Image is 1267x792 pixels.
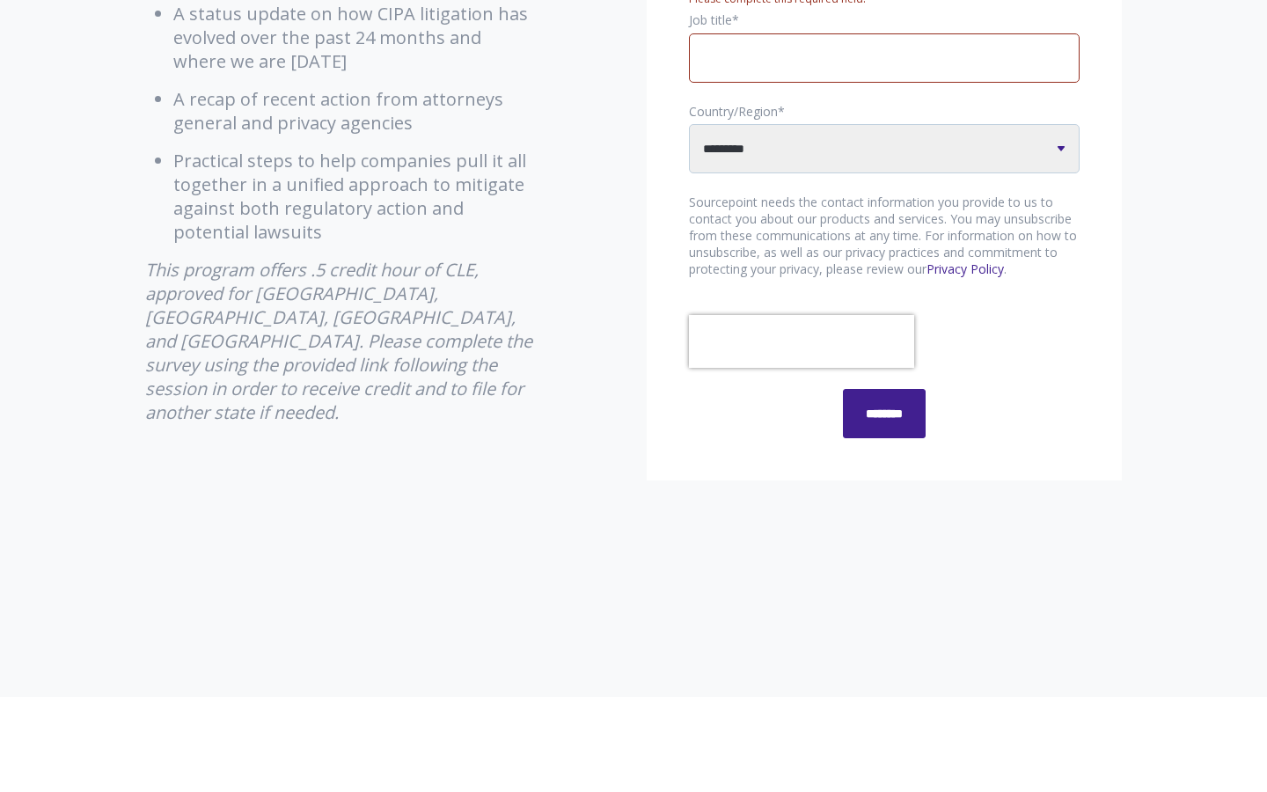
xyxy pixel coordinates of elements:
[689,11,732,28] span: Job title
[926,260,1004,277] a: Privacy Policy
[689,103,778,120] span: Country/Region
[689,194,1080,278] p: Sourcepoint needs the contact information you provide to us to contact you about our products and...
[145,258,532,424] em: This program offers .5 credit hour of CLE, approved for [GEOGRAPHIC_DATA], [GEOGRAPHIC_DATA], [GE...
[173,87,537,135] li: A recap of recent action from attorneys general and privacy agencies
[173,149,537,244] li: Practical steps to help companies pull it all together in a unified approach to mitigate against ...
[173,2,537,73] li: A status update on how CIPA litigation has evolved over the past 24 months and where we are [DATE]
[689,315,914,368] iframe: reCAPTCHA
